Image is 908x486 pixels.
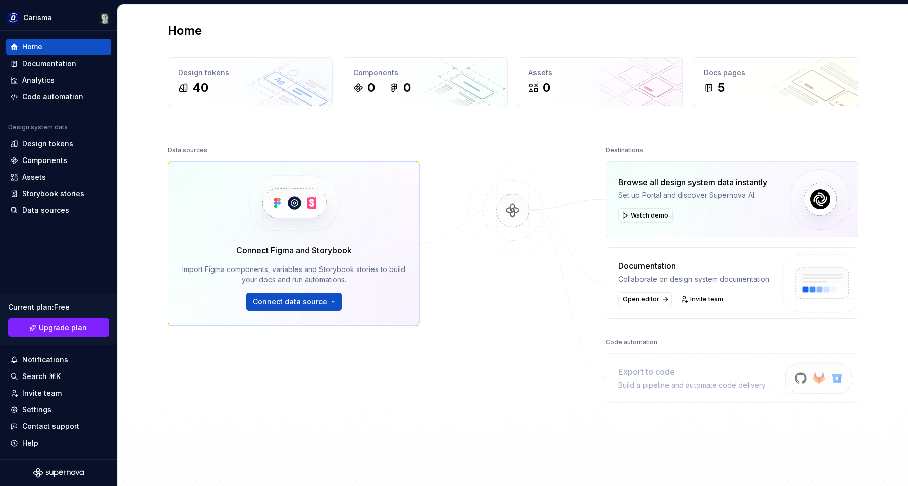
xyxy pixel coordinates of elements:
div: Storybook stories [22,189,84,199]
span: Connect data source [253,297,327,307]
a: Analytics [6,72,111,88]
a: Design tokens [6,136,111,152]
div: Search ⌘K [22,371,61,382]
button: Notifications [6,352,111,368]
a: Invite team [678,292,728,306]
a: Components [6,152,111,169]
div: 40 [192,80,208,96]
div: Destinations [606,143,643,157]
div: 0 [543,80,550,96]
div: Data sources [22,205,69,215]
a: Design tokens40 [168,57,333,106]
a: Open editor [618,292,672,306]
span: Invite team [690,295,723,303]
div: Components [353,68,497,78]
a: Invite team [6,385,111,401]
a: Settings [6,402,111,418]
button: Watch demo [618,208,673,223]
div: Notifications [22,355,68,365]
div: Data sources [168,143,207,157]
div: Carisma [23,13,52,23]
img: Thibault Duforest [99,12,111,24]
div: Docs pages [704,68,847,78]
div: 0 [403,80,411,96]
div: Connect Figma and Storybook [236,244,352,256]
button: CarismaThibault Duforest [2,7,115,28]
div: Contact support [22,421,79,431]
button: Upgrade plan [8,318,109,337]
a: Assets0 [518,57,683,106]
button: Contact support [6,418,111,435]
div: Documentation [618,260,771,272]
a: Home [6,39,111,55]
div: Home [22,42,42,52]
div: Documentation [22,59,76,69]
button: Search ⌘K [6,368,111,385]
a: Code automation [6,89,111,105]
div: Import Figma components, variables and Storybook stories to build your docs and run automations. [182,264,405,285]
span: Open editor [623,295,659,303]
a: Documentation [6,56,111,72]
span: Watch demo [631,211,668,220]
div: Export to code [618,366,767,378]
div: Design tokens [178,68,322,78]
div: Help [22,438,38,448]
button: Help [6,435,111,451]
div: Invite team [22,388,62,398]
div: Settings [22,405,51,415]
a: Assets [6,169,111,185]
div: 5 [718,80,725,96]
div: Analytics [22,75,55,85]
a: Components00 [343,57,508,106]
div: Design tokens [22,139,73,149]
div: Code automation [606,335,657,349]
div: Code automation [22,92,83,102]
h2: Home [168,23,202,39]
button: Connect data source [246,293,342,311]
div: Build a pipeline and automate code delivery. [618,380,767,390]
div: Set up Portal and discover Supernova AI. [618,190,767,200]
div: Design system data [8,123,68,131]
div: Browse all design system data instantly [618,176,767,188]
div: Assets [22,172,46,182]
svg: Supernova Logo [33,468,84,478]
img: f3ea0084-fc97-413e-a44f-5ac255e09b1b.png [7,12,19,24]
a: Data sources [6,202,111,219]
div: Components [22,155,67,166]
div: 0 [367,80,375,96]
a: Docs pages5 [693,57,858,106]
div: Current plan : Free [8,302,109,312]
div: Assets [528,68,672,78]
a: Storybook stories [6,186,111,202]
div: Collaborate on design system documentation. [618,274,771,284]
span: Upgrade plan [39,322,87,333]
